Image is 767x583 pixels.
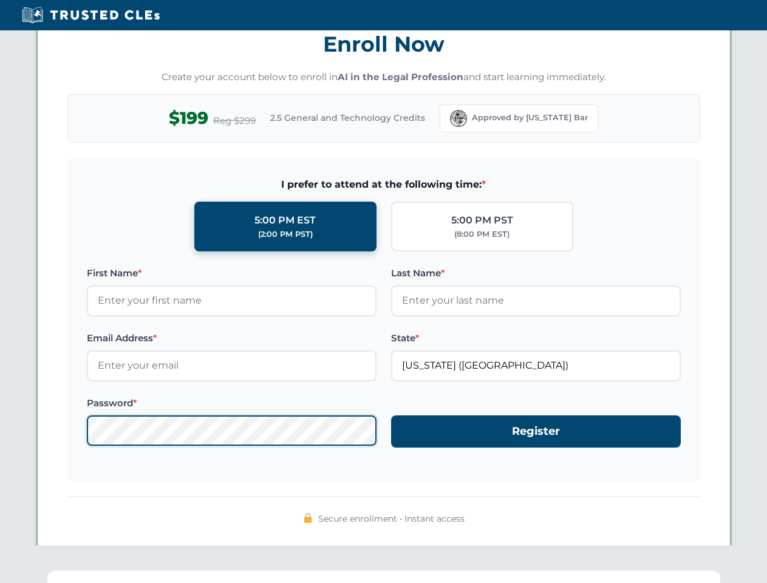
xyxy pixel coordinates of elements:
[338,71,463,83] strong: AI in the Legal Profession
[87,177,681,193] span: I prefer to attend at the following time:
[87,266,377,281] label: First Name
[87,350,377,381] input: Enter your email
[318,512,465,525] span: Secure enrollment • Instant access
[472,112,588,124] span: Approved by [US_STATE] Bar
[18,6,163,24] img: Trusted CLEs
[270,111,425,124] span: 2.5 General and Technology Credits
[391,415,681,448] button: Register
[391,331,681,346] label: State
[451,213,513,228] div: 5:00 PM PST
[87,396,377,411] label: Password
[87,285,377,316] input: Enter your first name
[254,213,316,228] div: 5:00 PM EST
[391,266,681,281] label: Last Name
[169,104,208,132] span: $199
[391,350,681,381] input: Florida (FL)
[213,114,256,128] span: Reg $299
[391,285,681,316] input: Enter your last name
[67,25,700,63] h3: Enroll Now
[454,228,510,240] div: (8:00 PM EST)
[87,331,377,346] label: Email Address
[258,228,313,240] div: (2:00 PM PST)
[67,70,700,84] p: Create your account below to enroll in and start learning immediately.
[450,110,467,127] img: Florida Bar
[303,513,313,523] img: 🔒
